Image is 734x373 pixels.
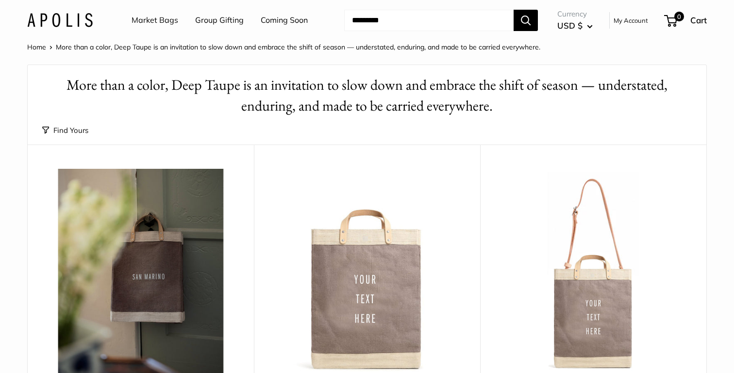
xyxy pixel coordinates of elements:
[132,13,178,28] a: Market Bags
[614,15,648,26] a: My Account
[665,13,707,28] a: 0 Cart
[674,12,684,21] span: 0
[261,13,308,28] a: Coming Soon
[557,20,583,31] span: USD $
[27,41,540,53] nav: Breadcrumb
[195,13,244,28] a: Group Gifting
[557,18,593,33] button: USD $
[42,124,88,137] button: Find Yours
[27,43,46,51] a: Home
[514,10,538,31] button: Search
[557,7,593,21] span: Currency
[690,15,707,25] span: Cart
[56,43,540,51] span: More than a color, Deep Taupe is an invitation to slow down and embrace the shift of season — und...
[42,75,692,116] h1: More than a color, Deep Taupe is an invitation to slow down and embrace the shift of season — und...
[27,13,93,27] img: Apolis
[344,10,514,31] input: Search...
